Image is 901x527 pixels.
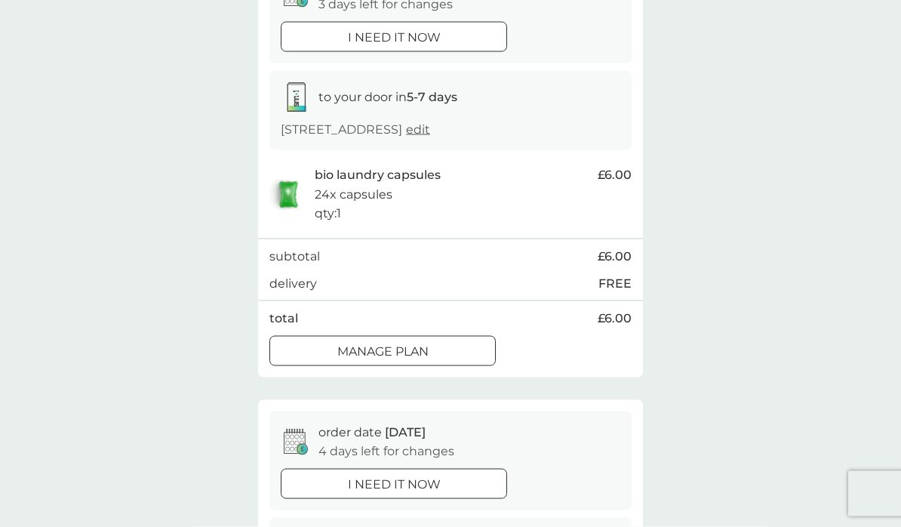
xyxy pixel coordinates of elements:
[269,274,317,294] p: delivery
[318,90,457,104] span: to your door in
[315,185,392,205] p: 24x capsules
[315,204,341,223] p: qty : 1
[407,90,457,104] strong: 5-7 days
[269,336,496,366] button: Manage plan
[315,165,441,185] p: bio laundry capsules
[318,442,454,461] p: 4 days left for changes
[348,28,441,48] p: i need it now
[406,122,430,137] a: edit
[598,274,632,294] p: FREE
[598,247,632,267] span: £6.00
[281,469,507,499] button: i need it now
[269,247,320,267] p: subtotal
[318,423,426,442] p: order date
[281,22,507,52] button: i need it now
[385,425,426,439] span: [DATE]
[281,120,430,140] p: [STREET_ADDRESS]
[348,475,441,495] p: i need it now
[598,309,632,328] span: £6.00
[337,342,429,362] p: Manage plan
[598,165,632,185] span: £6.00
[269,309,298,328] p: total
